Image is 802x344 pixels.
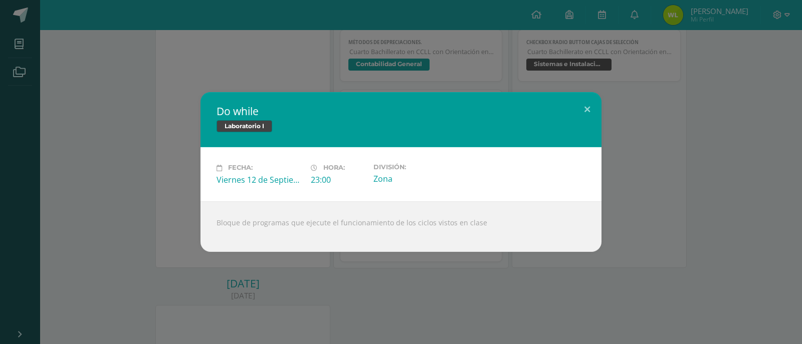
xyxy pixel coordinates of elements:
[373,163,460,171] label: División:
[573,92,601,126] button: Close (Esc)
[217,104,585,118] h2: Do while
[228,164,253,172] span: Fecha:
[373,173,460,184] div: Zona
[217,120,272,132] span: Laboratorio I
[323,164,345,172] span: Hora:
[217,174,303,185] div: Viernes 12 de Septiembre
[200,201,601,252] div: Bloque de programas que ejecute el funcionamiento de los ciclos vistos en clase
[311,174,365,185] div: 23:00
